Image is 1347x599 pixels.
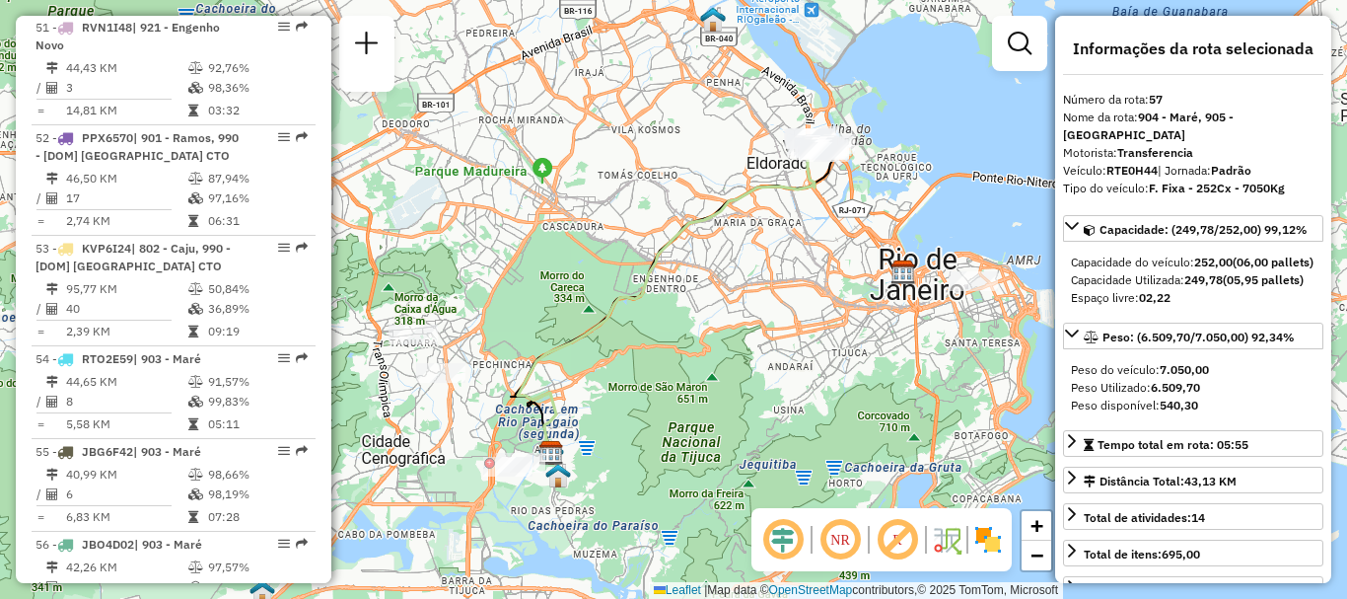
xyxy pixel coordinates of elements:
td: 40,99 KM [65,465,187,485]
span: Capacidade: (249,78/252,00) 99,12% [1099,222,1308,237]
td: 95,85% [207,577,307,597]
i: Tempo total em rota [188,326,198,337]
span: 56 - [35,537,202,552]
i: % de utilização da cubagem [188,82,203,94]
i: Total de Atividades [46,303,58,315]
td: = [35,322,45,341]
em: Opções [278,538,290,550]
td: = [35,414,45,434]
a: Exibir filtros [1000,24,1039,63]
a: Leaflet [654,583,701,597]
td: / [35,392,45,412]
span: PPX6570 [82,130,133,145]
div: Atividade não roteirizada - KRYPTON BEBIDAS [389,325,438,344]
strong: 57 [1149,92,1163,107]
span: Ocultar deslocamento [759,516,807,563]
i: % de utilização da cubagem [188,303,203,315]
strong: 904 - Maré, 905 - [GEOGRAPHIC_DATA] [1063,110,1234,142]
td: 97,16% [207,188,307,208]
td: = [35,507,45,527]
i: Distância Total [46,562,58,573]
i: % de utilização do peso [188,62,203,74]
span: | 921 - Engenho Novo [35,20,220,52]
span: RTO2E59 [82,351,133,366]
i: % de utilização do peso [188,469,203,481]
img: CrossDoking [545,463,571,488]
em: Opções [278,242,290,254]
td: 3 [65,78,187,98]
td: / [35,299,45,319]
i: Tempo total em rota [188,511,198,523]
span: + [1030,513,1043,538]
strong: F. Fixa - 252Cx - 7050Kg [1149,181,1285,195]
a: Zoom in [1022,511,1051,541]
a: Capacidade: (249,78/252,00) 99,12% [1063,215,1323,242]
span: 52 - [35,130,239,163]
td: 97,57% [207,558,307,577]
i: Distância Total [46,283,58,295]
i: Tempo total em rota [188,418,198,430]
td: 05:11 [207,414,307,434]
strong: 7.050,00 [1160,362,1209,377]
td: / [35,485,45,504]
td: 03:32 [207,101,307,120]
i: % de utilização do peso [188,283,203,295]
em: Rota exportada [296,242,308,254]
em: Opções [278,131,290,143]
i: Total de Atividades [46,192,58,204]
div: Capacidade: (249,78/252,00) 99,12% [1063,246,1323,315]
img: CDD Jacarepaguá [538,440,564,466]
strong: (05,95 pallets) [1223,272,1304,287]
div: Atividade não roteirizada - C.C.M. COMERCIO E DI [496,453,545,473]
strong: 249,78 [1184,272,1223,287]
td: 36,89% [207,299,307,319]
i: Distância Total [46,376,58,388]
a: Distância Total:43,13 KM [1063,467,1323,493]
a: OpenStreetMap [769,583,853,597]
td: 6 [65,485,187,504]
img: 532 UDC Light WCL Penha Circular [700,6,726,32]
td: 5 [65,577,187,597]
div: Map data © contributors,© 2025 TomTom, Microsoft [649,582,1063,599]
i: % de utilização da cubagem [188,396,203,408]
td: 5,58 KM [65,414,187,434]
div: Total de itens: [1084,546,1200,563]
td: 2,74 KM [65,211,187,231]
td: 40 [65,299,187,319]
strong: (06,00 pallets) [1233,255,1313,269]
td: 98,66% [207,465,307,485]
i: Total de Atividades [46,82,58,94]
td: 8 [65,392,187,412]
a: Tempo total em rota: 05:55 [1063,430,1323,457]
em: Rota exportada [296,538,308,550]
span: 54 - [35,351,201,366]
span: | 903 - Maré [134,537,202,552]
span: Total de atividades: [1084,510,1205,525]
div: Espaço livre: [1071,289,1315,307]
div: Distância Total: [1084,473,1237,490]
strong: 540,30 [1160,398,1198,412]
td: / [35,577,45,597]
td: 14,81 KM [65,101,187,120]
td: 87,94% [207,169,307,188]
strong: Padrão [1211,163,1251,178]
i: % de utilização da cubagem [188,192,203,204]
td: 92,76% [207,58,307,78]
i: % de utilização do peso [188,562,203,573]
div: Veículo: [1063,162,1323,180]
td: 6,83 KM [65,507,187,527]
span: Ocultar NR [816,516,864,563]
a: Total de atividades:14 [1063,503,1323,530]
td: 2,39 KM [65,322,187,341]
span: | [704,583,707,597]
strong: 14 [1191,510,1205,525]
div: Atividade não roteirizada - ATACABOM COMERCIO DE PRODUTOS ALIMENTICI [949,271,998,291]
div: Atividade não roteirizada - PH BAR [483,457,532,477]
span: JBO4D02 [82,537,134,552]
h4: Informações da rota selecionada [1063,39,1323,58]
div: Capacidade do veículo: [1071,254,1315,271]
div: Número da rota: [1063,91,1323,109]
i: Distância Total [46,173,58,185]
i: % de utilização do peso [188,376,203,388]
strong: 252,00 [1194,255,1233,269]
